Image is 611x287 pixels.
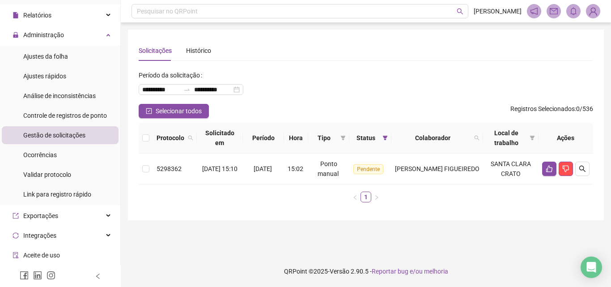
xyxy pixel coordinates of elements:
[330,268,349,275] span: Versão
[23,53,68,60] span: Ajustes da folha
[243,123,284,154] th: Período
[139,46,172,56] div: Solicitações
[339,131,348,145] span: filter
[528,126,537,150] span: filter
[23,31,64,39] span: Administração
[254,165,272,172] span: [DATE]
[371,192,382,202] li: Próxima página
[510,105,575,112] span: Registros Selecionados
[23,171,71,178] span: Validar protocolo
[510,104,593,118] span: : 0 / 536
[157,133,184,143] span: Protocolo
[23,73,66,80] span: Ajustes rápidos
[23,112,107,119] span: Controle de registros de ponto
[586,4,600,18] img: 75405
[550,7,558,15] span: mail
[288,165,303,172] span: 15:02
[312,133,337,143] span: Tipo
[183,86,191,93] span: to
[139,68,206,82] label: Período da solicitação
[13,232,19,239] span: sync
[542,133,590,143] div: Ações
[33,271,42,280] span: linkedin
[146,108,152,114] span: check-square
[47,271,55,280] span: instagram
[318,160,339,177] span: Ponto manual
[382,135,388,141] span: filter
[13,12,19,18] span: file
[530,135,535,141] span: filter
[371,192,382,202] button: right
[395,165,479,172] span: [PERSON_NAME] FIGUEIREDO
[121,256,611,287] footer: QRPoint © 2025 - 2.90.5 -
[156,106,202,116] span: Selecionar todos
[474,135,479,141] span: search
[395,133,471,143] span: Colaborador
[95,273,101,279] span: left
[20,271,29,280] span: facebook
[23,92,96,99] span: Análise de inconsistências
[474,6,522,16] span: [PERSON_NAME]
[13,32,19,38] span: lock
[381,131,390,145] span: filter
[350,192,361,202] li: Página anterior
[139,104,209,118] button: Selecionar todos
[186,46,211,56] div: Histórico
[186,131,195,145] span: search
[361,192,371,202] a: 1
[340,135,346,141] span: filter
[23,232,56,239] span: Integrações
[197,123,243,154] th: Solicitado em
[487,128,526,148] span: Local de trabalho
[13,252,19,258] span: audit
[472,131,481,145] span: search
[562,165,569,172] span: dislike
[188,135,193,141] span: search
[530,7,538,15] span: notification
[23,132,85,139] span: Gestão de solicitações
[372,268,448,275] span: Reportar bug e/ou melhoria
[353,164,383,174] span: Pendente
[569,7,577,15] span: bell
[202,165,238,172] span: [DATE] 15:10
[579,165,586,172] span: search
[13,213,19,219] span: export
[23,12,51,19] span: Relatórios
[23,252,60,259] span: Aceite de uso
[374,195,379,200] span: right
[350,192,361,202] button: left
[284,123,308,154] th: Hora
[361,192,371,202] li: 1
[352,195,358,200] span: left
[23,212,58,219] span: Exportações
[546,165,553,172] span: like
[457,8,463,15] span: search
[157,165,182,172] span: 5298362
[23,191,91,198] span: Link para registro rápido
[581,257,602,278] div: Open Intercom Messenger
[183,86,191,93] span: swap-right
[353,133,379,143] span: Status
[23,151,57,158] span: Ocorrências
[483,154,539,184] td: SANTA CLARA CRATO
